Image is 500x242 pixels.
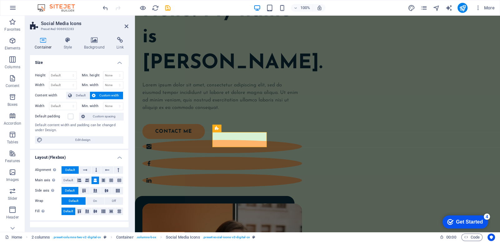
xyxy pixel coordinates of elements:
p: Content [6,83,19,88]
button: save [164,4,171,12]
p: Slider [8,196,17,201]
label: Width [35,83,49,87]
label: Min. width [82,104,103,108]
p: Header [6,215,19,220]
button: Custom spacing [79,113,123,120]
div: 4 [46,1,52,8]
button: Code [461,234,483,241]
button: Default [62,177,75,184]
span: Click to select. Double-click to edit [32,234,50,241]
h4: Container [30,37,59,50]
button: Click here to leave preview mode and continue editing [139,4,146,12]
button: navigator [433,4,440,12]
button: pages [420,4,428,12]
label: Default padding [35,113,68,120]
button: 100% [291,4,313,12]
span: : [451,235,452,239]
h6: 100% [300,4,310,12]
span: Default [69,197,78,205]
p: Images [6,177,19,182]
label: Width [35,104,49,108]
span: 00 00 [446,234,456,241]
i: Design (Ctrl+Alt+Y) [408,4,415,12]
span: . preset-social-icons-v3-digital-cv [203,234,250,241]
button: Default [62,208,75,215]
p: Features [5,158,20,163]
i: This element is a customizable preset [103,235,106,239]
button: Default [62,166,79,174]
span: On [93,197,97,205]
p: Favorites [4,27,20,32]
button: Custom width [90,92,123,99]
button: Usercentrics [488,234,495,241]
h4: Accessibility [30,222,128,233]
p: Elements [5,46,21,51]
label: Side axis [35,187,62,194]
h4: Style [59,37,79,50]
h6: Session time [440,234,456,241]
span: Default [65,166,75,174]
h4: Layout (Flexbox) [30,150,128,161]
i: Navigator [433,4,440,12]
label: Height [35,74,49,77]
button: reload [151,4,159,12]
i: This element is a customizable preset [252,235,255,239]
span: Off [112,197,116,205]
button: Default [62,197,86,205]
label: Fill [35,208,62,215]
label: Min. height [82,74,103,77]
nav: breadcrumb [32,234,255,241]
button: On [86,197,104,205]
h4: Link [112,37,128,50]
button: More [473,3,497,13]
button: publish [458,3,468,13]
p: Columns [5,64,20,70]
img: Editor Logo [36,4,83,12]
i: Undo: Change link (Ctrl+Z) [102,4,109,12]
i: Pages (Ctrl+Alt+S) [420,4,427,12]
div: Get Started [18,7,45,13]
button: Edit design [35,136,123,144]
span: More [475,5,495,11]
button: Off [105,197,123,205]
button: Default [62,187,78,194]
span: Default [65,187,75,194]
span: Default [63,208,73,215]
span: Edit design [44,136,121,144]
span: Default [63,177,73,184]
span: . columns-box [136,234,156,241]
i: Publish [459,4,466,12]
div: Default content width and padding can be changed under Design. [35,123,123,133]
span: Code [464,234,480,241]
button: design [408,4,415,12]
label: Wrap [35,197,62,205]
h3: Preset #ed-906692283 [41,26,116,32]
button: text_generator [445,4,453,12]
label: Alignment [35,166,62,174]
span: Click to select. Double-click to edit [116,234,134,241]
i: Reload page [152,4,159,12]
span: . preset-columns-two-v2-digital-cv [52,234,101,241]
button: undo [101,4,109,12]
p: Tables [7,140,18,145]
h4: Background [79,37,112,50]
label: Min. width [82,83,103,87]
p: Boxes [7,102,18,107]
h4: Size [30,55,128,66]
span: Custom spacing [87,113,121,120]
label: Main axis [35,177,62,184]
h2: Social Media Icons [41,21,128,26]
i: On resize automatically adjust zoom level to fit chosen device. [316,5,322,11]
a: Click to cancel selection. Double-click to open Pages [5,234,22,241]
div: Get Started 4 items remaining, 20% complete [5,3,51,16]
span: Click to select. Double-click to edit [166,234,200,241]
button: Default [66,92,90,99]
p: Accordion [4,121,21,126]
span: Custom width [97,92,121,99]
i: AI Writer [445,4,452,12]
label: Content width [35,92,66,99]
span: Default [74,92,88,99]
